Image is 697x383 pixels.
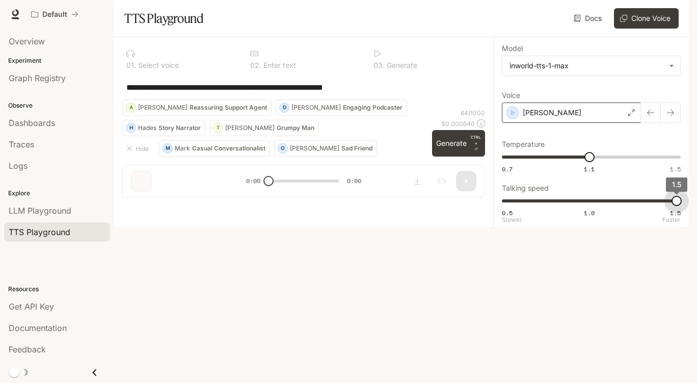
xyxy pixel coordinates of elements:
button: HHadesStory Narrator [122,120,205,136]
p: Default [42,10,67,19]
span: 1.1 [584,165,595,173]
div: inworld-tts-1-max [510,61,664,71]
span: 1.5 [672,180,681,189]
p: $ 0.000640 [441,119,475,128]
button: T[PERSON_NAME]Grumpy Man [209,120,319,136]
p: Casual Conversationalist [192,145,265,151]
p: 0 1 . [126,62,136,69]
p: 0 2 . [250,62,261,69]
p: Mark [175,145,190,151]
p: Talking speed [502,185,549,192]
p: [PERSON_NAME] [290,145,339,151]
p: Generate [385,62,417,69]
p: Enter text [261,62,296,69]
p: Grumpy Man [277,125,314,131]
div: M [163,140,172,157]
button: Clone Voice [614,8,679,29]
div: A [126,99,136,116]
p: Story Narrator [158,125,201,131]
button: MMarkCasual Conversationalist [159,140,270,157]
p: Engaging Podcaster [343,105,403,111]
p: Sad Friend [341,145,372,151]
p: Slower [502,217,522,223]
p: CTRL + [471,134,481,146]
p: [PERSON_NAME] [138,105,187,111]
span: 0.5 [502,209,513,217]
p: 64 / 1000 [461,109,485,117]
div: D [280,99,289,116]
p: Faster [662,217,681,223]
div: inworld-tts-1-max [502,56,680,75]
span: 1.5 [670,209,681,217]
p: Select voice [136,62,179,69]
button: All workspaces [26,4,83,24]
button: Hide [122,140,155,157]
h1: TTS Playground [124,8,203,29]
p: Temperature [502,141,545,148]
div: H [126,120,136,136]
p: Reassuring Support Agent [190,105,267,111]
span: 0.7 [502,165,513,173]
p: ⏎ [471,134,481,152]
p: Model [502,45,523,52]
div: T [213,120,223,136]
p: [PERSON_NAME] [291,105,341,111]
button: O[PERSON_NAME]Sad Friend [274,140,377,157]
p: 0 3 . [373,62,385,69]
p: Hades [138,125,156,131]
div: O [278,140,287,157]
button: GenerateCTRL +⏎ [432,130,485,157]
p: [PERSON_NAME] [523,108,581,118]
span: 1.5 [670,165,681,173]
p: [PERSON_NAME] [225,125,275,131]
button: A[PERSON_NAME]Reassuring Support Agent [122,99,272,116]
p: Voice [502,92,520,99]
span: 1.0 [584,209,595,217]
button: D[PERSON_NAME]Engaging Podcaster [276,99,407,116]
a: Docs [572,8,606,29]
